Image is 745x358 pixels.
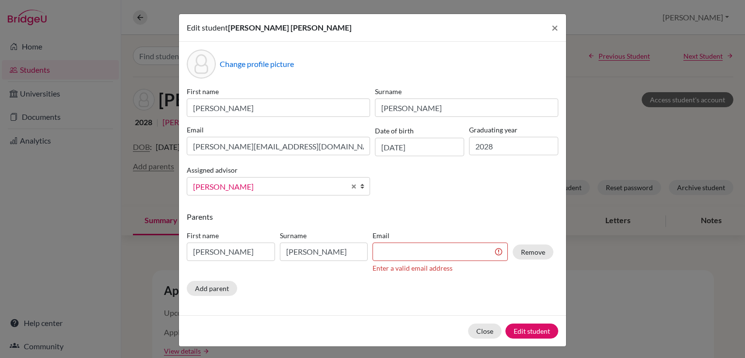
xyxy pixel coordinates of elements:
[280,230,368,241] label: Surname
[375,86,558,97] label: Surname
[375,126,414,136] label: Date of birth
[187,165,238,175] label: Assigned advisor
[187,125,370,135] label: Email
[551,20,558,34] span: ×
[468,324,502,339] button: Close
[375,138,464,156] input: dd/mm/yyyy
[187,211,558,223] p: Parents
[187,49,216,79] div: Profile picture
[187,23,228,32] span: Edit student
[187,230,275,241] label: First name
[228,23,352,32] span: [PERSON_NAME] [PERSON_NAME]
[187,281,237,296] button: Add parent
[513,244,553,260] button: Remove
[187,86,370,97] label: First name
[469,125,558,135] label: Graduating year
[193,180,345,193] span: [PERSON_NAME]
[544,14,566,41] button: Close
[372,263,508,273] div: Enter a valid email address
[505,324,558,339] button: Edit student
[372,230,508,241] label: Email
